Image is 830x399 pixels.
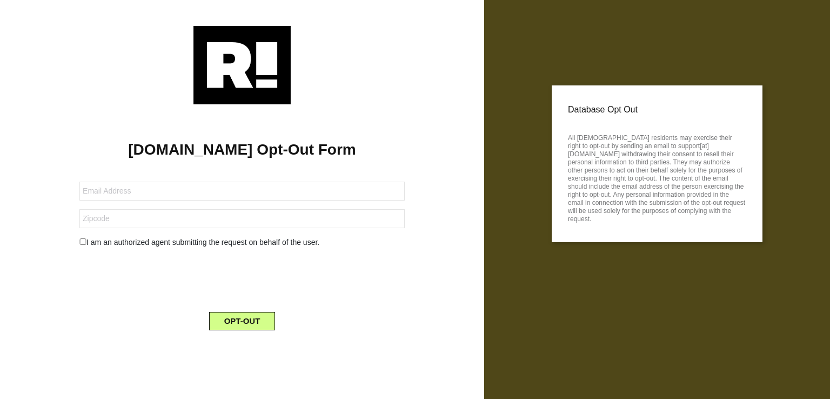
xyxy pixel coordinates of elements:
p: All [DEMOGRAPHIC_DATA] residents may exercise their right to opt-out by sending an email to suppo... [568,131,746,223]
iframe: reCAPTCHA [160,257,324,299]
p: Database Opt Out [568,102,746,118]
h1: [DOMAIN_NAME] Opt-Out Form [16,141,468,159]
div: I am an authorized agent submitting the request on behalf of the user. [71,237,413,248]
img: Retention.com [193,26,291,104]
input: Zipcode [79,209,405,228]
input: Email Address [79,182,405,201]
button: OPT-OUT [209,312,276,330]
